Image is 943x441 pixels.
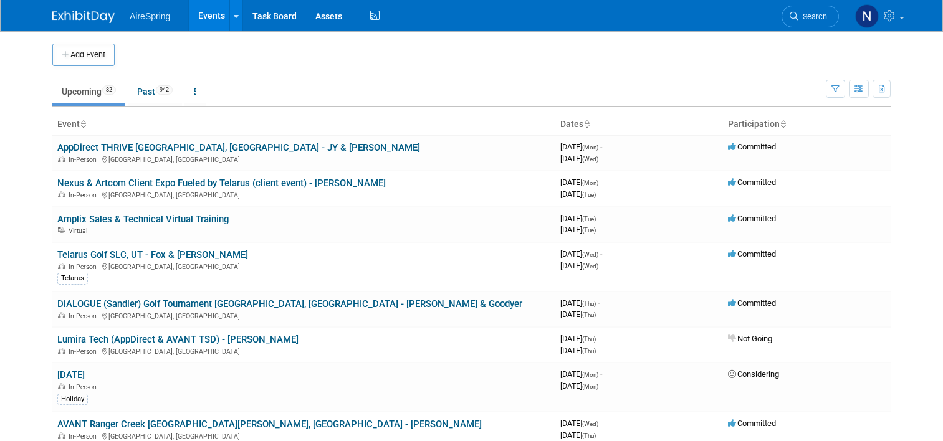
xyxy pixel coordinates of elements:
span: - [600,249,602,258]
img: In-Person Event [58,191,65,197]
th: Dates [555,114,723,135]
span: - [598,298,600,308]
a: Sort by Event Name [80,119,86,129]
span: Virtual [69,227,91,235]
span: Committed [728,298,776,308]
span: (Wed) [582,251,598,258]
span: (Tue) [582,216,596,222]
span: [DATE] [560,189,596,199]
a: Telarus Golf SLC, UT - Fox & [PERSON_NAME] [57,249,248,260]
span: Committed [728,142,776,151]
a: Amplix Sales & Technical Virtual Training [57,214,229,225]
a: AVANT Ranger Creek [GEOGRAPHIC_DATA][PERSON_NAME], [GEOGRAPHIC_DATA] - [PERSON_NAME] [57,419,482,430]
span: - [598,334,600,343]
div: [GEOGRAPHIC_DATA], [GEOGRAPHIC_DATA] [57,346,550,356]
span: [DATE] [560,178,602,187]
a: Nexus & Artcom Client Expo Fueled by Telarus (client event) - [PERSON_NAME] [57,178,386,189]
img: In-Person Event [58,263,65,269]
span: Committed [728,178,776,187]
a: AppDirect THRIVE [GEOGRAPHIC_DATA], [GEOGRAPHIC_DATA] - JY & [PERSON_NAME] [57,142,420,153]
span: (Thu) [582,348,596,354]
span: [DATE] [560,310,596,319]
a: Past942 [128,80,182,103]
img: In-Person Event [58,432,65,439]
div: [GEOGRAPHIC_DATA], [GEOGRAPHIC_DATA] [57,261,550,271]
button: Add Event [52,44,115,66]
img: Natalie Pyron [855,4,879,28]
span: In-Person [69,383,100,391]
span: [DATE] [560,261,598,270]
span: In-Person [69,191,100,199]
span: [DATE] [560,346,596,355]
span: [DATE] [560,154,598,163]
span: Not Going [728,334,772,343]
a: Search [782,6,839,27]
a: Sort by Start Date [583,119,590,129]
span: In-Person [69,432,100,440]
span: (Wed) [582,420,598,427]
span: AireSpring [130,11,170,21]
span: 942 [156,85,173,95]
div: [GEOGRAPHIC_DATA], [GEOGRAPHIC_DATA] [57,430,550,440]
a: Upcoming82 [52,80,125,103]
span: (Wed) [582,263,598,270]
span: (Mon) [582,371,598,378]
a: [DATE] [57,369,85,381]
span: (Thu) [582,300,596,307]
th: Event [52,114,555,135]
span: In-Person [69,312,100,320]
span: [DATE] [560,430,596,440]
span: (Mon) [582,179,598,186]
span: [DATE] [560,249,602,258]
img: Virtual Event [58,227,65,233]
span: (Thu) [582,336,596,343]
a: DiALOGUE (Sandler) Golf Tournament [GEOGRAPHIC_DATA], [GEOGRAPHIC_DATA] - [PERSON_NAME] & Goodyer [57,298,522,310]
div: Telarus [57,273,88,284]
span: (Mon) [582,144,598,151]
span: [DATE] [560,419,602,428]
a: Sort by Participation Type [780,119,786,129]
img: In-Person Event [58,312,65,318]
span: [DATE] [560,369,602,379]
span: In-Person [69,348,100,356]
span: [DATE] [560,298,600,308]
span: (Wed) [582,156,598,163]
span: Committed [728,249,776,258]
span: Search [798,12,827,21]
th: Participation [723,114,891,135]
div: [GEOGRAPHIC_DATA], [GEOGRAPHIC_DATA] [57,154,550,164]
span: - [600,419,602,428]
span: - [600,142,602,151]
img: In-Person Event [58,156,65,162]
span: (Thu) [582,311,596,318]
span: [DATE] [560,334,600,343]
span: [DATE] [560,214,600,223]
span: 82 [102,85,116,95]
span: (Mon) [582,383,598,390]
span: - [600,178,602,187]
span: In-Person [69,156,100,164]
div: Holiday [57,394,88,405]
span: (Tue) [582,191,596,198]
span: - [600,369,602,379]
img: ExhibitDay [52,11,115,23]
div: [GEOGRAPHIC_DATA], [GEOGRAPHIC_DATA] [57,189,550,199]
span: Considering [728,369,779,379]
span: - [598,214,600,223]
span: [DATE] [560,142,602,151]
span: Committed [728,419,776,428]
img: In-Person Event [58,383,65,389]
a: Lumira Tech (AppDirect & AVANT TSD) - [PERSON_NAME] [57,334,299,345]
span: In-Person [69,263,100,271]
div: [GEOGRAPHIC_DATA], [GEOGRAPHIC_DATA] [57,310,550,320]
span: [DATE] [560,225,596,234]
img: In-Person Event [58,348,65,354]
span: (Thu) [582,432,596,439]
span: Committed [728,214,776,223]
span: [DATE] [560,381,598,391]
span: (Tue) [582,227,596,234]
